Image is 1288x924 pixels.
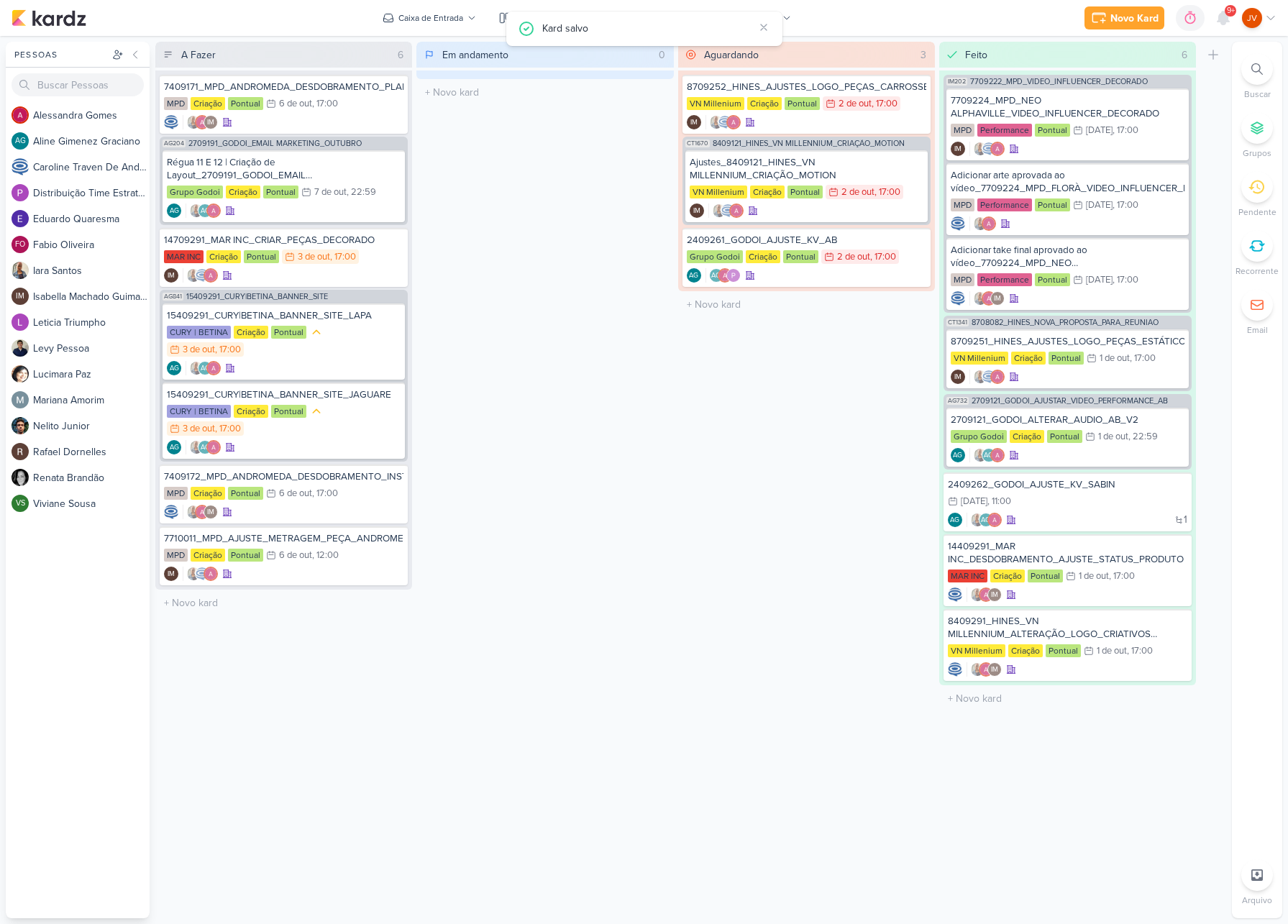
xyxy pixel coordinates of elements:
div: Criador(a): Isabella Machado Guimarães [690,203,704,218]
div: Performance [977,198,1032,211]
img: Caroline Traven De Andrade [195,268,209,283]
div: Criador(a): Isabella Machado Guimarães [951,370,965,384]
img: Alessandra Gomes [990,448,1005,462]
div: MAR INC [164,250,204,263]
div: Criador(a): Aline Gimenez Graciano [948,513,962,527]
p: AG [201,365,210,372]
div: 2 de out [839,99,872,109]
img: Iara Santos [970,513,985,527]
div: Colaboradores: Iara Santos, Alessandra Gomes, Isabella Machado Guimarães [969,291,1005,306]
div: Colaboradores: Iara Santos, Aline Gimenez Graciano, Alessandra Gomes [186,440,221,454]
div: V i v i a n e S o u s a [33,496,150,511]
div: 7 de out [314,188,347,197]
img: Iara Santos [709,115,723,129]
div: Pontual [785,97,820,110]
p: IM [207,509,214,516]
div: 7710011_MPD_AJUSTE_METRAGEM_PEÇA_ANDROMEDA [164,532,403,545]
div: Criação [234,326,268,339]
div: , 22:59 [1128,432,1158,442]
div: Pontual [228,97,263,110]
img: Levy Pessoa [12,339,29,357]
div: Criação [1008,644,1043,657]
div: Pontual [1046,644,1081,657]
div: L e t i c i a T r i u m p h o [33,315,150,330]
div: , 17:00 [1113,126,1138,135]
div: , 17:00 [1113,275,1138,285]
p: AG [689,273,698,280]
div: Colaboradores: Iara Santos, Caroline Traven De Andrade, Alessandra Gomes [183,268,218,283]
img: Caroline Traven De Andrade [12,158,29,175]
img: Caroline Traven De Andrade [164,505,178,519]
div: C a r o l i n e T r a v e n D e A n d r a d e [33,160,150,175]
div: 2709121_GODOI_ALTERAR_AUDIO_AB_V2 [951,413,1184,426]
img: Iara Santos [186,567,201,581]
div: Criação [750,186,785,198]
div: M a r i a n a A m o r i m [33,393,150,408]
img: Alessandra Gomes [990,142,1005,156]
img: Caroline Traven De Andrade [718,115,732,129]
p: Grupos [1243,147,1271,160]
div: L e v y P e s s o a [33,341,150,356]
img: Alessandra Gomes [206,361,221,375]
div: 8709251_HINES_AJUSTES_LOGO_PEÇAS_ESTÁTICO [951,335,1184,348]
div: Criador(a): Caroline Traven De Andrade [951,216,965,231]
div: I s a b e l l a M a c h a d o G u i m a r ã e s [33,289,150,304]
div: MPD [951,273,974,286]
span: 2709191_GODOI_EMAIL MARKETING_OUTUBRO [188,139,362,147]
p: VS [16,500,25,508]
img: Mariana Amorim [12,391,29,408]
div: Criação [226,186,260,198]
div: Pontual [228,487,263,500]
div: VN Millenium [687,97,744,110]
div: Grupo Godoi [951,430,1007,443]
div: Grupo Godoi [167,186,223,198]
span: CT1341 [946,319,969,326]
div: Pontual [244,250,279,263]
p: IM [168,571,175,578]
div: 2 de out [837,252,870,262]
div: 1 de out [1100,354,1130,363]
img: Alessandra Gomes [982,291,996,306]
div: Pontual [1028,570,1063,582]
div: Régua 11 E 12 | Criação de Layout_2709191_GODOI_EMAIL MARKETING_OUTUBRO [167,156,401,182]
div: 14409291_MAR INC_DESDOBRAMENTO_AJUSTE_STATUS_PRODUTO [948,540,1187,566]
img: Iara Santos [189,440,204,454]
div: MPD [951,124,974,137]
div: Aline Gimenez Graciano [198,440,212,454]
p: IM [207,119,214,127]
img: Renata Brandão [12,469,29,486]
div: Aline Gimenez Graciano [951,448,965,462]
img: Caroline Traven De Andrade [982,142,996,156]
li: Ctrl + F [1232,53,1282,101]
div: Criador(a): Caroline Traven De Andrade [951,291,965,306]
img: Caroline Traven De Andrade [951,291,965,306]
img: Iara Santos [973,142,987,156]
img: Iara Santos [712,203,726,218]
div: 3 de out [298,252,330,262]
div: , 17:00 [215,345,241,354]
span: 2709121_GODOI_AJUSTAR_VIDEO_PERFORMANCE_AB [972,397,1168,405]
div: Kard salvo [542,20,754,36]
div: , 17:00 [1113,201,1138,210]
span: 8708082_HINES_NOVA_PROPOSTA_PARA_REUNIAO [972,319,1159,326]
div: VN Millenium [690,186,747,198]
div: MPD [164,97,188,110]
img: Alessandra Gomes [726,115,741,129]
img: Alessandra Gomes [206,440,221,454]
div: 3 [915,47,932,63]
div: N e l i t o J u n i o r [33,418,150,434]
div: Isabella Machado Guimarães [204,505,218,519]
div: Criador(a): Isabella Machado Guimarães [687,115,701,129]
div: I a r a S a n t o s [33,263,150,278]
div: , 17:00 [874,188,900,197]
input: + Novo kard [942,688,1193,709]
div: Aline Gimenez Graciano [167,203,181,218]
div: Joney Viana [1242,8,1262,28]
div: Isabella Machado Guimarães [951,142,965,156]
div: , 11:00 [987,497,1011,506]
div: Criação [191,549,225,562]
div: Colaboradores: Iara Santos, Caroline Traven De Andrade, Alessandra Gomes [183,567,218,581]
img: Distribuição Time Estratégico [726,268,741,283]
div: 15409291_CURY|BETINA_BANNER_SITE_LAPA [167,309,401,322]
div: Criador(a): Caroline Traven De Andrade [164,115,178,129]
